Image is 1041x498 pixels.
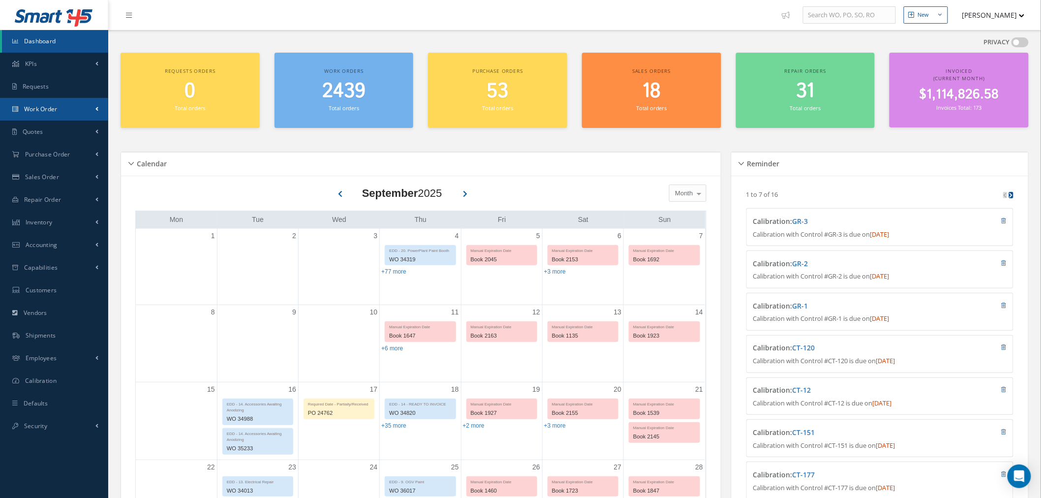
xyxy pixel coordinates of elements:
[612,382,624,397] a: September 20, 2025
[299,382,380,460] td: September 17, 2025
[362,187,418,199] b: September
[534,229,542,243] a: September 5, 2025
[299,229,380,305] td: September 3, 2025
[753,441,1007,451] p: Calibration with Control #CT-151 is due on
[25,150,70,158] span: Purchase Order
[304,407,374,419] div: PO 24762
[136,229,217,305] td: September 1, 2025
[919,85,999,104] span: $1,114,826.58
[324,67,363,74] span: Work orders
[792,385,811,395] a: CT-12
[24,399,48,407] span: Defaults
[632,67,671,74] span: Sales orders
[784,67,826,74] span: Repair orders
[428,53,567,128] a: Purchase orders 53 Total orders
[24,309,47,317] span: Vendors
[937,104,982,111] small: Invoices Total: 173
[23,82,49,91] span: Requests
[872,399,891,407] span: [DATE]
[24,37,56,45] span: Dashboard
[792,301,808,311] a: GR-1
[286,460,298,474] a: September 23, 2025
[217,305,298,382] td: September 9, 2025
[796,77,815,105] span: 31
[467,407,537,419] div: Book 1927
[223,443,293,454] div: WO 35233
[467,246,537,254] div: Manual Expiration Date
[26,354,57,362] span: Employees
[530,382,542,397] a: September 19, 2025
[217,229,298,305] td: September 2, 2025
[385,485,455,497] div: WO 36017
[26,286,57,294] span: Customers
[25,60,37,68] span: KPIs
[612,305,624,319] a: September 13, 2025
[413,214,429,226] a: Thursday
[629,407,700,419] div: Book 1539
[697,229,705,243] a: September 7, 2025
[576,214,590,226] a: Saturday
[693,382,705,397] a: September 21, 2025
[642,77,661,105] span: 18
[870,272,889,280] span: [DATE]
[290,305,298,319] a: September 9, 2025
[223,399,293,413] div: EDD - 14. Accessories Awaiting Anodizing
[381,268,406,275] a: Show 77 more events
[26,241,58,249] span: Accounting
[753,356,1007,366] p: Calibration with Control #CT-120 is due on
[467,485,537,497] div: Book 1460
[629,477,700,485] div: Manual Expiration Date
[790,259,808,268] span: :
[612,460,624,474] a: September 27, 2025
[223,477,293,485] div: EDD - 13. Electrical Repair
[250,214,266,226] a: Tuesday
[548,322,618,330] div: Manual Expiration Date
[449,460,461,474] a: September 25, 2025
[461,305,542,382] td: September 12, 2025
[381,422,406,429] a: Show 35 more events
[624,305,705,382] td: September 14, 2025
[803,6,896,24] input: Search WO, PO, SO, RO
[548,246,618,254] div: Manual Expiration Date
[876,356,895,365] span: [DATE]
[636,104,667,112] small: Total orders
[329,104,359,112] small: Total orders
[548,485,618,497] div: Book 1723
[24,422,47,430] span: Security
[629,399,700,407] div: Manual Expiration Date
[385,407,455,419] div: WO 34820
[385,322,455,330] div: Manual Expiration Date
[870,230,889,239] span: [DATE]
[792,259,808,268] a: GR-2
[121,53,260,128] a: Requests orders 0 Total orders
[790,301,808,311] span: :
[753,230,1007,240] p: Calibration with Control #GR-3 is due on
[544,422,566,429] a: Show 3 more events
[530,460,542,474] a: September 26, 2025
[544,268,566,275] a: Show 3 more events
[2,30,108,53] a: Dashboard
[368,382,380,397] a: September 17, 2025
[753,314,1007,324] p: Calibration with Control #GR-1 is due on
[629,431,700,442] div: Book 2145
[790,470,815,479] span: :
[693,305,705,319] a: September 14, 2025
[223,429,293,443] div: EDD - 14. Accessories Awaiting Anodizing
[790,343,815,352] span: :
[381,345,403,352] a: Show 6 more events
[582,53,721,128] a: Sales orders 18 Total orders
[946,67,973,74] span: Invoiced
[615,229,623,243] a: September 6, 2025
[385,477,455,485] div: EDD - 9. OGV Paint
[984,37,1010,47] label: PRIVACY
[286,382,298,397] a: September 16, 2025
[205,382,217,397] a: September 15, 2025
[629,485,700,497] div: Book 1847
[487,77,509,105] span: 53
[548,477,618,485] div: Manual Expiration Date
[449,382,461,397] a: September 18, 2025
[467,477,537,485] div: Manual Expiration Date
[304,399,374,407] div: Required Date - Partially/Received
[530,305,542,319] a: September 12, 2025
[876,441,895,450] span: [DATE]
